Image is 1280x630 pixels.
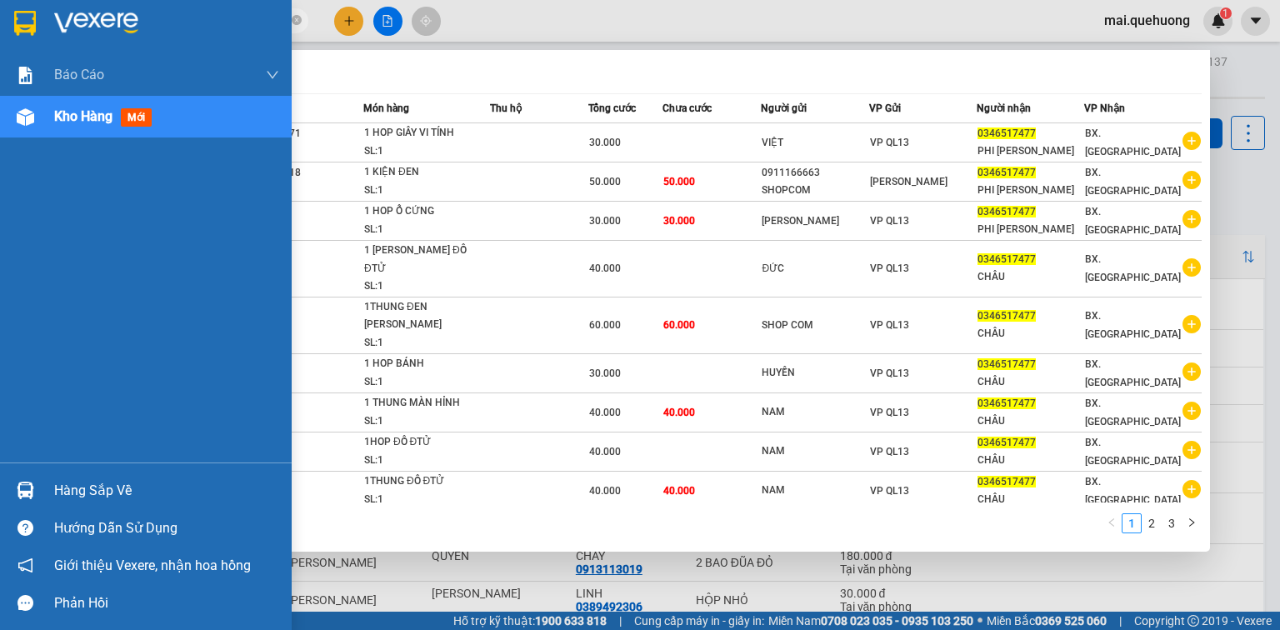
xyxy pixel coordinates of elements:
span: Chưa cước [662,102,712,114]
span: 0346517477 [977,437,1036,448]
span: [PERSON_NAME] [870,176,947,187]
span: VP QL13 [870,407,909,418]
div: 1 HOP BÁNH [364,355,489,373]
div: HUYỀN [762,364,867,382]
a: 1 [1122,514,1141,532]
span: mới [121,108,152,127]
span: plus-circle [1182,480,1201,498]
span: VP QL13 [870,446,909,457]
span: BX. [GEOGRAPHIC_DATA] [1085,310,1181,340]
span: BX. [GEOGRAPHIC_DATA] [1085,437,1181,467]
span: 30.000 [589,367,621,379]
span: close-circle [292,15,302,25]
li: 2 [1142,513,1162,533]
div: ĐỨC [762,260,867,277]
div: 0911166663 [762,164,867,182]
div: SL: 1 [364,334,489,352]
div: [PERSON_NAME] [762,212,867,230]
span: BX. [GEOGRAPHIC_DATA] [1085,397,1181,427]
span: 0346517477 [977,397,1036,409]
span: BX. [GEOGRAPHIC_DATA] [1085,476,1181,506]
li: Next Page [1182,513,1202,533]
span: 40.000 [663,485,695,497]
img: solution-icon [17,67,34,84]
span: Món hàng [363,102,409,114]
div: SL: 1 [364,277,489,296]
div: Hướng dẫn sử dụng [54,516,279,541]
div: PHI [PERSON_NAME] [977,142,1083,160]
span: 30.000 [663,215,695,227]
span: 0346517477 [977,310,1036,322]
button: right [1182,513,1202,533]
span: message [17,595,33,611]
span: BX. [GEOGRAPHIC_DATA] [1085,167,1181,197]
span: 40.000 [663,407,695,418]
div: SL: 1 [364,452,489,470]
div: SL: 1 [364,491,489,509]
div: Phản hồi [54,591,279,616]
span: 50.000 [663,176,695,187]
span: VP QL13 [870,319,909,331]
button: left [1102,513,1122,533]
div: CHÂU [977,325,1083,342]
span: Giới thiệu Vexere, nhận hoa hồng [54,555,251,576]
span: 40.000 [589,485,621,497]
span: 40.000 [589,262,621,274]
span: Kho hàng [54,108,112,124]
div: SL: 1 [364,412,489,431]
div: 1 [PERSON_NAME] ĐỒ ĐTỬ [364,242,489,277]
span: 50.000 [589,176,621,187]
span: 30.000 [589,215,621,227]
div: 1 HOP Ổ CỨNG [364,202,489,221]
div: Hàng sắp về [54,478,279,503]
img: warehouse-icon [17,482,34,499]
span: question-circle [17,520,33,536]
span: plus-circle [1182,362,1201,381]
div: 1HOP ĐỒ ĐTỬ [364,433,489,452]
div: CHÂU [977,452,1083,469]
div: SHOP COM [762,317,867,334]
span: Tổng cước [588,102,636,114]
li: 3 [1162,513,1182,533]
span: 0346517477 [977,206,1036,217]
div: 1 KIỆN ĐEN [364,163,489,182]
span: close-circle [292,13,302,29]
div: CHÂU [977,412,1083,430]
div: NAM [762,442,867,460]
span: 0346517477 [977,476,1036,487]
img: logo-vxr [14,11,36,36]
span: Người nhận [977,102,1031,114]
img: warehouse-icon [17,108,34,126]
span: VP QL13 [870,485,909,497]
span: plus-circle [1182,258,1201,277]
span: left [1107,517,1117,527]
span: 0346517477 [977,127,1036,139]
span: plus-circle [1182,315,1201,333]
a: 3 [1162,514,1181,532]
div: CHÂU [977,268,1083,286]
div: NAM [762,482,867,499]
span: plus-circle [1182,171,1201,189]
span: BX. [GEOGRAPHIC_DATA] [1085,253,1181,283]
span: plus-circle [1182,402,1201,420]
span: plus-circle [1182,132,1201,150]
div: SL: 1 [364,182,489,200]
span: 0346517477 [977,253,1036,265]
span: 60.000 [663,319,695,331]
span: VP QL13 [870,367,909,379]
span: notification [17,557,33,573]
div: VIỆT [762,134,867,152]
span: Thu hộ [490,102,522,114]
span: VP Gửi [869,102,901,114]
li: 1 [1122,513,1142,533]
span: down [266,68,279,82]
div: SL: 1 [364,142,489,161]
div: SHOPCOM [762,182,867,199]
span: BX. [GEOGRAPHIC_DATA] [1085,127,1181,157]
span: Người gửi [761,102,807,114]
div: 1THUNG ĐỒ ĐTỬ [364,472,489,491]
span: plus-circle [1182,441,1201,459]
div: SL: 1 [364,373,489,392]
div: 1THUNG ĐEN [PERSON_NAME] [364,298,489,334]
span: VP Nhận [1084,102,1125,114]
